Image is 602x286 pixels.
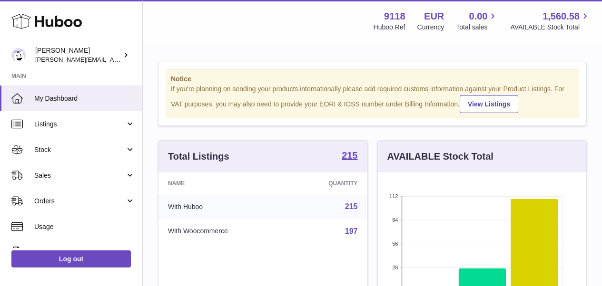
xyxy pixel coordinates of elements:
[460,95,518,113] a: View Listings
[171,85,574,113] div: If you're planning on sending your products internationally please add required customs informati...
[288,172,367,194] th: Quantity
[456,23,498,32] span: Total sales
[34,197,125,206] span: Orders
[34,120,125,129] span: Listings
[158,172,288,194] th: Name
[392,265,398,270] text: 28
[34,145,125,154] span: Stock
[35,46,121,64] div: [PERSON_NAME]
[389,193,398,199] text: 112
[168,150,229,163] h3: Total Listings
[34,248,125,257] span: Invoicing and Payments
[543,10,580,23] span: 1,560.58
[510,10,591,32] a: 1,560.58 AVAILABLE Stock Total
[417,23,444,32] div: Currency
[384,10,405,23] strong: 9118
[374,23,405,32] div: Huboo Ref
[34,94,135,103] span: My Dashboard
[34,171,125,180] span: Sales
[11,48,26,62] img: freddie.sawkins@czechandspeake.com
[392,241,398,247] text: 56
[424,10,444,23] strong: EUR
[342,151,357,162] a: 215
[469,10,488,23] span: 0.00
[158,194,288,219] td: With Huboo
[11,250,131,267] a: Log out
[510,23,591,32] span: AVAILABLE Stock Total
[35,56,242,63] span: [PERSON_NAME][EMAIL_ADDRESS][PERSON_NAME][DOMAIN_NAME]
[342,151,357,160] strong: 215
[387,150,493,163] h3: AVAILABLE Stock Total
[456,10,498,32] a: 0.00 Total sales
[171,75,574,84] strong: Notice
[392,217,398,223] text: 84
[34,222,135,231] span: Usage
[158,219,288,244] td: With Woocommerce
[345,227,358,235] a: 197
[345,202,358,210] a: 215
